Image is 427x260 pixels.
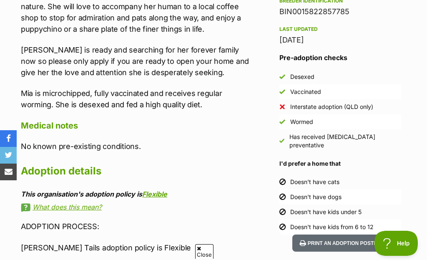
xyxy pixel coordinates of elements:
p: [PERSON_NAME] is ready and searching for her forever family now so please only apply if you are r... [21,44,254,78]
div: [DATE] [279,34,401,46]
div: Wormed [290,118,313,126]
p: [PERSON_NAME] Tails adoption policy is Flexible [21,242,254,253]
a: Flexible [142,190,167,198]
h4: Medical notes [21,120,254,131]
img: Yes [279,74,285,80]
div: Doesn't have kids under 5 [290,208,362,216]
div: Doesn't have cats [290,178,339,186]
div: Has received [MEDICAL_DATA] preventative [289,133,401,149]
div: Vaccinated [290,88,321,96]
div: Doesn't have kids from 6 to 12 [290,223,374,231]
span: Close [195,244,213,259]
div: Desexed [290,73,314,81]
p: Mia is microchipped, fully vaccinated and receives regular worming. She is desexed and fed a high... [21,88,254,110]
iframe: Help Scout Beacon - Open [374,231,419,256]
button: Print an adoption poster [292,235,388,252]
div: BIN0015822857785 [279,6,401,18]
img: Yes [279,138,285,144]
img: No [279,104,285,110]
p: ADOPTION PROCESS: [21,221,254,232]
div: Doesn't have dogs [290,193,342,201]
img: Yes [279,89,285,95]
h3: Pre-adoption checks [279,53,401,63]
img: Yes [279,119,285,125]
h4: I'd prefer a home that [279,159,401,168]
h2: Adoption details [21,162,254,180]
div: This organisation's adoption policy is [21,190,254,198]
div: Last updated [279,26,401,33]
p: No known pre-existing conditions. [21,141,254,152]
a: What does this mean? [21,203,254,211]
div: Interstate adoption (QLD only) [290,103,373,111]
